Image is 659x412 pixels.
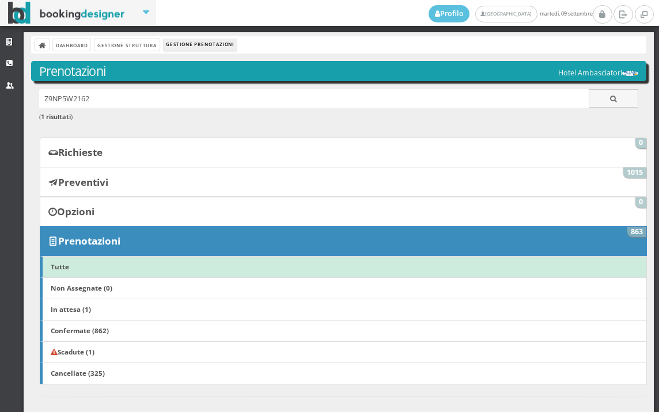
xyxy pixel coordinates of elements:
h6: ( ) [39,113,639,121]
b: Preventivi [58,176,108,189]
b: Non Assegnate (0) [51,283,112,292]
a: Confermate (862) [40,320,647,342]
b: In attesa (1) [51,304,91,314]
a: [GEOGRAPHIC_DATA] [475,6,537,22]
b: Opzioni [57,205,94,218]
a: Gestione Struttura [94,39,159,51]
a: Opzioni 0 [40,197,647,227]
li: Gestione Prenotazioni [164,39,237,51]
a: In attesa (1) [40,299,647,321]
b: 1 risultati [41,112,71,121]
b: Confermate (862) [51,326,109,335]
b: Scadute (1) [51,347,94,356]
a: Prenotazioni 863 [40,226,647,256]
img: 29cdc84380f711ecb0a10a069e529790.png [622,71,638,76]
a: Scadute (1) [40,341,647,363]
span: 1015 [623,167,647,178]
a: Non Assegnate (0) [40,277,647,299]
span: 0 [635,138,647,148]
input: Ricerca cliente - (inserisci il codice, il nome, il cognome, il numero di telefono o la mail) [39,89,589,108]
a: Richieste 0 [40,138,647,167]
img: BookingDesigner.com [8,2,125,24]
b: Richieste [58,146,103,159]
h5: Hotel Ambasciatori [558,68,638,77]
span: 863 [627,227,647,237]
span: 0 [635,197,647,208]
a: Preventivi 1015 [40,167,647,197]
a: Cancellate (325) [40,363,647,384]
b: Tutte [51,262,69,271]
span: martedì, 09 settembre [429,5,593,22]
a: Dashboard [53,39,90,51]
a: Profilo [429,5,470,22]
a: Tutte [40,256,647,278]
b: Prenotazioni [58,234,120,247]
h3: Prenotazioni [39,64,639,79]
b: Cancellate (325) [51,368,105,377]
